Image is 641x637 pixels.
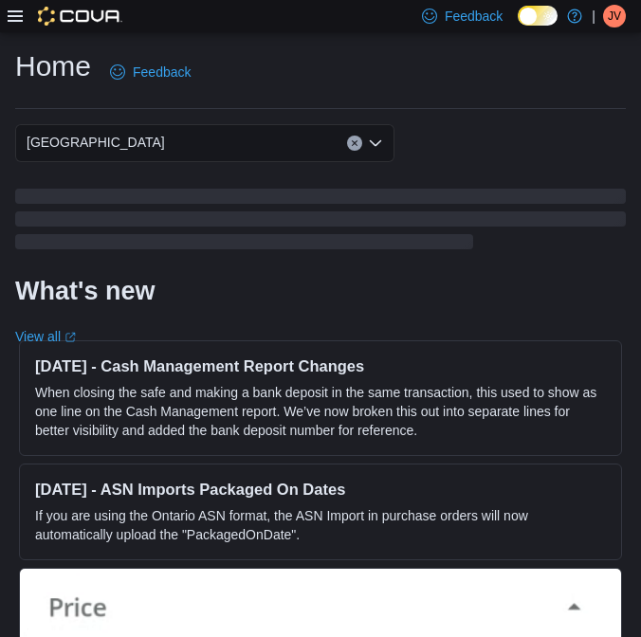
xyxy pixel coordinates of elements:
[27,131,165,154] span: [GEOGRAPHIC_DATA]
[35,356,606,375] h3: [DATE] - Cash Management Report Changes
[35,383,606,440] p: When closing the safe and making a bank deposit in the same transaction, this used to show as one...
[38,7,122,26] img: Cova
[102,53,198,91] a: Feedback
[133,63,191,82] span: Feedback
[15,276,155,306] h2: What's new
[15,329,76,344] a: View allExternal link
[35,506,606,544] p: If you are using the Ontario ASN format, the ASN Import in purchase orders will now automatically...
[368,136,383,151] button: Open list of options
[15,47,91,85] h1: Home
[608,5,621,27] span: JV
[603,5,626,27] div: Jeff Vape
[445,7,503,26] span: Feedback
[592,5,595,27] p: |
[518,6,558,26] input: Dark Mode
[35,480,606,499] h3: [DATE] - ASN Imports Packaged On Dates
[518,26,519,27] span: Dark Mode
[347,136,362,151] button: Clear input
[15,192,626,253] span: Loading
[64,332,76,343] svg: External link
